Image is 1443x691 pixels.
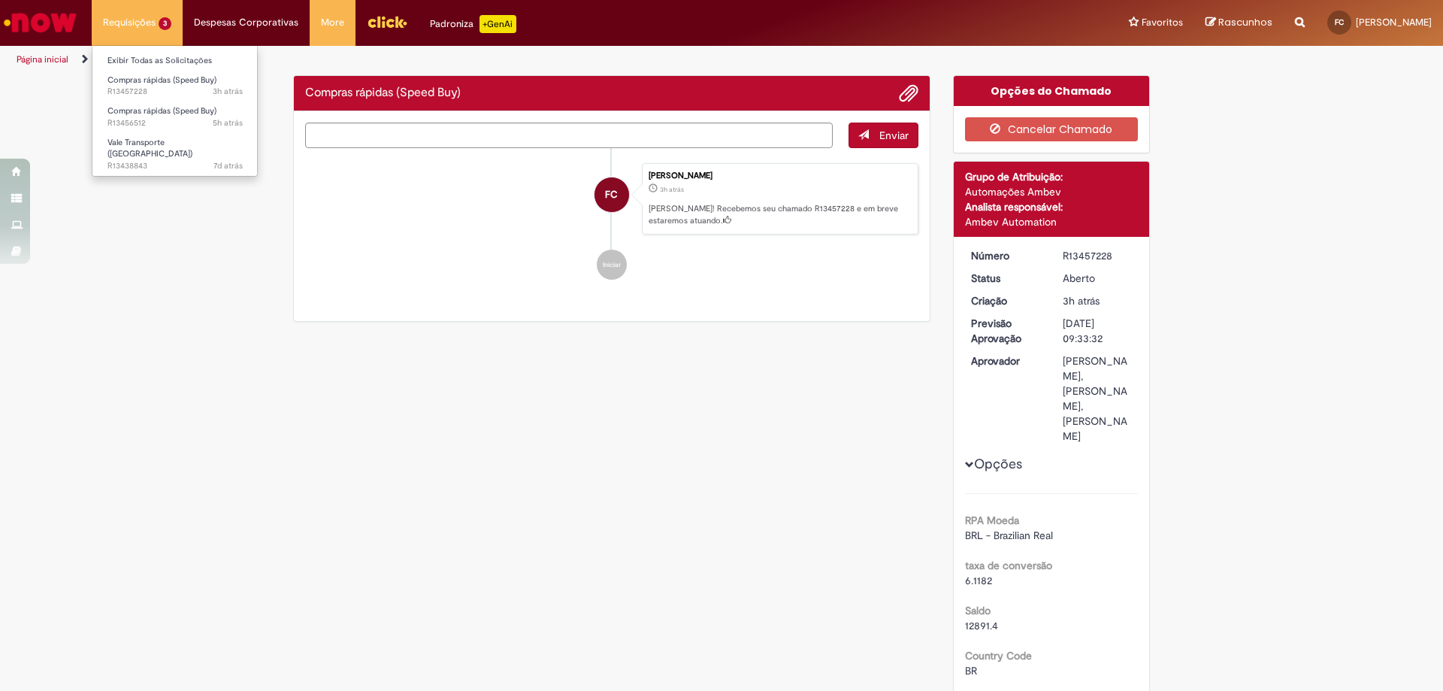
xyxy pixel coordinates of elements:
[1063,271,1133,286] div: Aberto
[660,185,684,194] time: 28/08/2025 11:33:32
[605,177,618,213] span: FC
[92,53,258,69] a: Exibir Todas as Solicitações
[965,169,1139,184] div: Grupo de Atribuição:
[954,76,1150,106] div: Opções do Chamado
[649,171,910,180] div: [PERSON_NAME]
[965,514,1019,527] b: RPA Moeda
[965,529,1053,542] span: BRL - Brazilian Real
[960,353,1052,368] dt: Aprovador
[92,72,258,100] a: Aberto R13457228 : Compras rápidas (Speed Buy)
[965,184,1139,199] div: Automações Ambev
[213,86,243,97] span: 3h atrás
[1063,316,1133,346] div: [DATE] 09:33:32
[960,293,1052,308] dt: Criação
[305,86,461,100] h2: Compras rápidas (Speed Buy) Histórico de tíquete
[965,214,1139,229] div: Ambev Automation
[1063,294,1100,308] time: 28/08/2025 11:33:32
[965,604,991,617] b: Saldo
[213,117,243,129] time: 28/08/2025 10:08:47
[213,117,243,129] span: 5h atrás
[1206,16,1272,30] a: Rascunhos
[1335,17,1344,27] span: FC
[107,117,243,129] span: R13456512
[103,15,156,30] span: Requisições
[17,53,68,65] a: Página inicial
[430,15,516,33] div: Padroniza
[960,271,1052,286] dt: Status
[107,160,243,172] span: R13438843
[649,203,910,226] p: [PERSON_NAME]! Recebemos seu chamado R13457228 e em breve estaremos atuando.
[960,248,1052,263] dt: Número
[879,129,909,142] span: Enviar
[2,8,79,38] img: ServiceNow
[159,17,171,30] span: 3
[107,105,216,117] span: Compras rápidas (Speed Buy)
[1218,15,1272,29] span: Rascunhos
[965,664,977,677] span: BR
[213,86,243,97] time: 28/08/2025 11:33:34
[92,135,258,167] a: Aberto R13438843 : Vale Transporte (VT)
[899,83,918,103] button: Adicionar anexos
[194,15,298,30] span: Despesas Corporativas
[1063,353,1133,444] div: [PERSON_NAME], [PERSON_NAME], [PERSON_NAME]
[1063,293,1133,308] div: 28/08/2025 11:33:32
[965,619,998,632] span: 12891.4
[849,123,918,148] button: Enviar
[1063,248,1133,263] div: R13457228
[107,137,192,160] span: Vale Transporte ([GEOGRAPHIC_DATA])
[92,103,258,131] a: Aberto R13456512 : Compras rápidas (Speed Buy)
[965,649,1032,662] b: Country Code
[321,15,344,30] span: More
[965,574,992,587] span: 6.1182
[1142,15,1183,30] span: Favoritos
[367,11,407,33] img: click_logo_yellow_360x200.png
[92,45,258,177] ul: Requisições
[660,185,684,194] span: 3h atrás
[107,74,216,86] span: Compras rápidas (Speed Buy)
[965,559,1052,572] b: taxa de conversão
[965,117,1139,141] button: Cancelar Chamado
[1356,16,1432,29] span: [PERSON_NAME]
[107,86,243,98] span: R13457228
[479,15,516,33] p: +GenAi
[965,199,1139,214] div: Analista responsável:
[960,316,1052,346] dt: Previsão Aprovação
[213,160,243,171] span: 7d atrás
[305,148,918,295] ul: Histórico de tíquete
[305,163,918,235] li: Flavia Alessandra Nunes Cardoso
[213,160,243,171] time: 22/08/2025 09:53:33
[11,46,951,74] ul: Trilhas de página
[1063,294,1100,308] span: 3h atrás
[594,177,629,212] div: Flavia Alessandra Nunes Cardoso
